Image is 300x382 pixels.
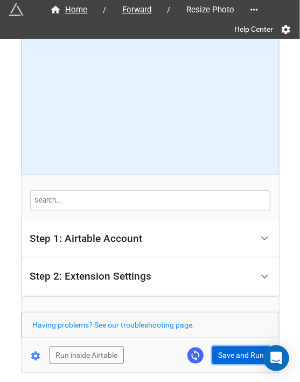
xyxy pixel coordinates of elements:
[168,4,171,16] li: /
[30,233,143,244] div: Step 1: Airtable Account
[22,220,279,258] div: Step 1: Airtable Account
[33,321,195,329] a: Having problems? See our troubleshooting page.
[212,346,270,365] button: Save and Run
[187,348,204,364] a: Sync Base Structure
[103,4,107,16] li: /
[9,2,24,17] img: miniextensions-icon.73ae0678.png
[50,346,124,365] button: Run inside Airtable
[39,3,99,16] a: Home
[31,42,269,166] iframe: How to Resize Images on Airtable in Bulk!
[50,4,88,16] div: Home
[180,4,241,16] span: Resize Photo
[111,3,163,16] a: Forward
[22,258,279,296] div: Step 2: Extension Settings
[39,3,246,16] nav: breadcrumb
[30,271,152,282] div: Step 2: Extension Settings
[30,190,270,211] input: Search...
[227,19,281,39] a: Help Center
[116,4,158,16] span: Forward
[263,345,289,371] div: Open Intercom Messenger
